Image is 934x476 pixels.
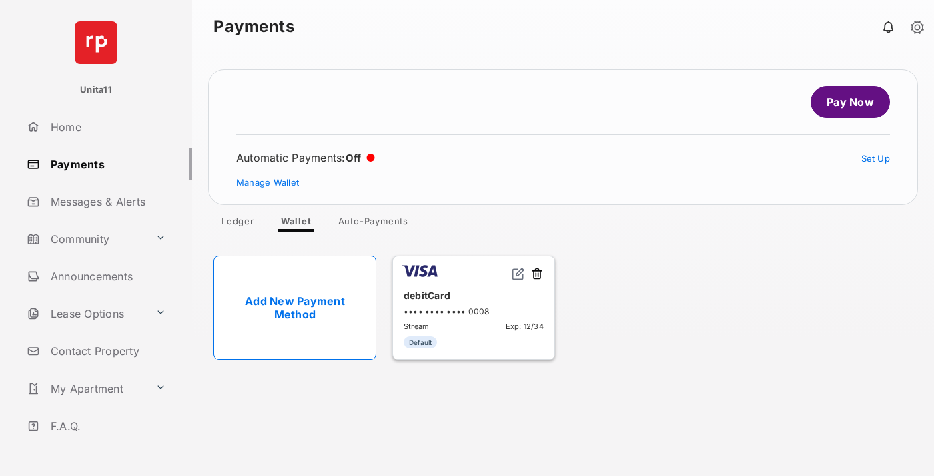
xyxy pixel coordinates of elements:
a: Payments [21,148,192,180]
span: Stream [404,322,430,331]
a: F.A.Q. [21,410,192,442]
p: Unita11 [80,83,112,97]
img: svg+xml;base64,PHN2ZyB2aWV3Qm94PSIwIDAgMjQgMjQiIHdpZHRoPSIxNiIgaGVpZ2h0PSIxNiIgZmlsbD0ibm9uZSIgeG... [512,267,525,280]
a: Add New Payment Method [213,256,376,360]
a: My Apartment [21,373,150,405]
a: Home [21,111,192,143]
div: •••• •••• •••• 0008 [404,306,544,316]
img: svg+xml;base64,PHN2ZyB4bWxucz0iaHR0cDovL3d3dy53My5vcmcvMjAwMC9zdmciIHdpZHRoPSI2NCIgaGVpZ2h0PSI2NC... [75,21,117,64]
a: Contact Property [21,335,192,367]
div: Automatic Payments : [236,151,375,164]
a: Manage Wallet [236,177,299,188]
a: Set Up [861,153,891,164]
a: Lease Options [21,298,150,330]
a: Auto-Payments [328,216,419,232]
a: Ledger [211,216,265,232]
a: Messages & Alerts [21,186,192,218]
span: Off [346,152,362,164]
a: Community [21,223,150,255]
a: Wallet [270,216,322,232]
a: Announcements [21,260,192,292]
strong: Payments [213,19,294,35]
div: debitCard [404,284,544,306]
span: Exp: 12/34 [506,322,544,331]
